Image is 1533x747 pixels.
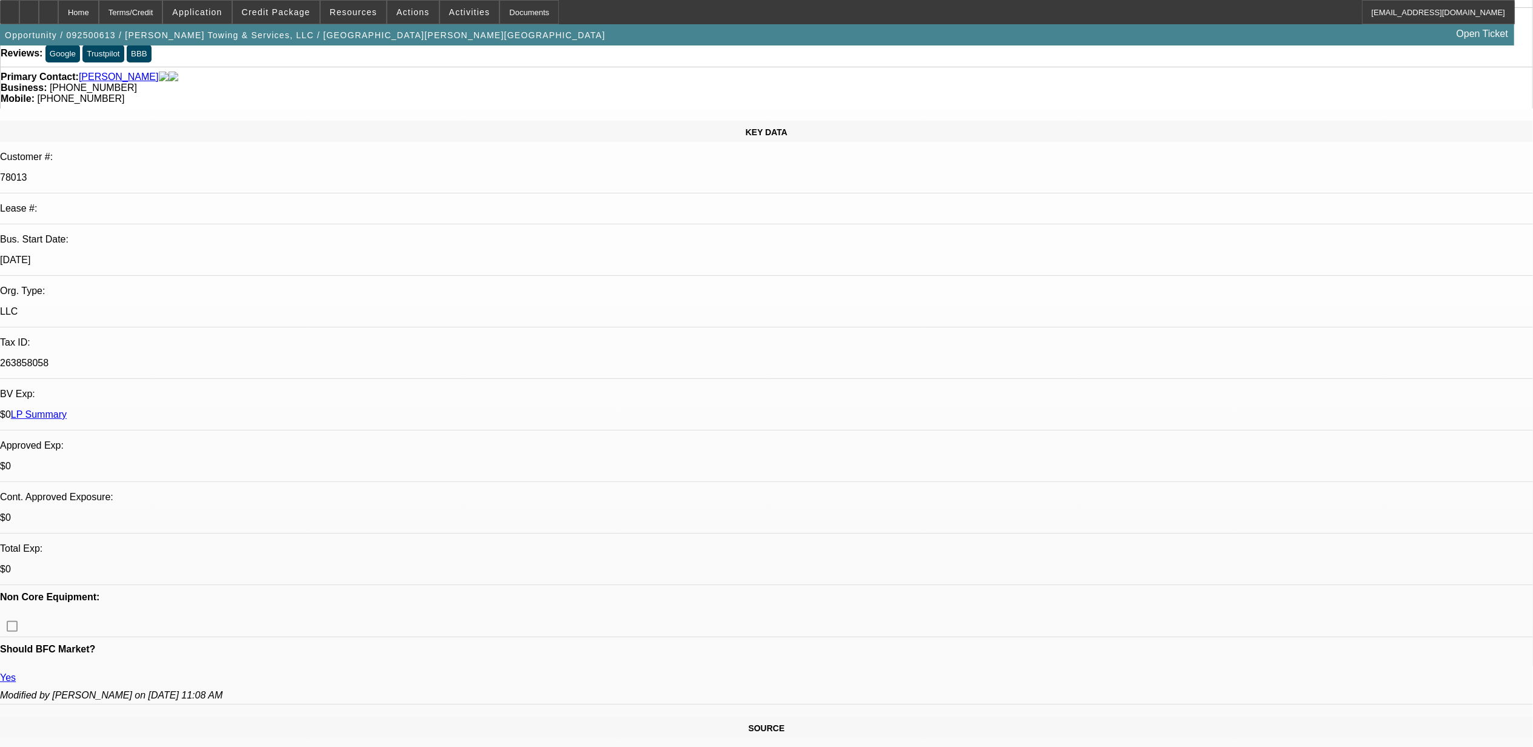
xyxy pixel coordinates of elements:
button: Actions [387,1,439,24]
span: KEY DATA [746,127,787,137]
button: Trustpilot [82,45,124,62]
strong: Mobile: [1,93,35,104]
span: Application [172,7,222,17]
a: [PERSON_NAME] [79,72,159,82]
strong: Primary Contact: [1,72,79,82]
span: SOURCE [749,723,785,733]
span: Credit Package [242,7,310,17]
button: Application [163,1,231,24]
span: [PHONE_NUMBER] [37,93,124,104]
span: [PHONE_NUMBER] [50,82,137,93]
img: linkedin-icon.png [169,72,178,82]
span: Opportunity / 092500613 / [PERSON_NAME] Towing & Services, LLC / [GEOGRAPHIC_DATA][PERSON_NAME][G... [5,30,606,40]
span: Activities [449,7,490,17]
a: LP Summary [11,409,67,420]
span: Actions [396,7,430,17]
button: Activities [440,1,499,24]
button: Google [45,45,80,62]
a: Open Ticket [1452,24,1513,44]
strong: Reviews: [1,48,42,58]
strong: Business: [1,82,47,93]
button: Resources [321,1,386,24]
img: facebook-icon.png [159,72,169,82]
button: Credit Package [233,1,319,24]
span: Resources [330,7,377,17]
button: BBB [127,45,152,62]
